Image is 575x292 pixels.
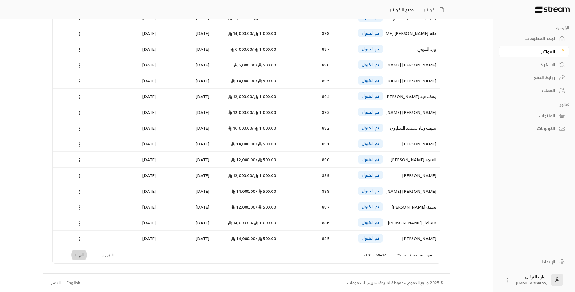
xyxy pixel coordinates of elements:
div: [DATE] [163,57,209,73]
div: [PERSON_NAME] [PERSON_NAME] [390,57,436,73]
div: [DATE] [110,136,156,151]
span: 500.00 / [256,61,276,69]
a: الفواتير [499,46,569,58]
div: [DATE] [163,73,209,88]
div: [DATE] [110,168,156,183]
span: 500.00 / [256,187,276,195]
a: الإعدادات [499,256,569,267]
a: المنتجات [499,110,569,121]
div: [DATE] [163,41,209,57]
span: 1,000.00 / [252,29,276,37]
p: جميع الفواتير [389,7,414,13]
div: [DATE] [110,231,156,246]
div: [PERSON_NAME] [PERSON_NAME] [390,73,436,88]
div: 14,000.00 [217,73,276,88]
div: ورد الحربي [390,41,436,57]
span: تم القبول [362,219,379,226]
span: تم القبول [362,62,379,68]
div: [DATE] [163,152,209,167]
span: 1,000.00 / [252,124,276,132]
span: 1,000.00 / [252,108,276,116]
div: [DATE] [110,152,156,167]
div: 12,000.00 [217,199,276,215]
span: تم القبول [362,141,379,147]
div: [PERSON_NAME] [390,168,436,183]
span: 500.00 / [256,140,276,148]
div: العنود [PERSON_NAME] [390,152,436,167]
div: 889 [283,168,329,183]
div: الكوبونات [506,125,555,131]
div: 12,000.00 [217,168,276,183]
div: 888 [283,183,329,199]
span: تم القبول [362,93,379,99]
div: العملاء [506,87,555,93]
span: تم القبول [362,204,379,210]
a: الفواتير [423,7,446,13]
div: [DATE] [110,41,156,57]
span: 500.00 / [256,77,276,84]
div: [DATE] [163,89,209,104]
div: 6,000.00 [217,57,276,73]
div: [DATE] [163,183,209,199]
div: [DATE] [163,120,209,136]
div: [DATE] [163,25,209,41]
span: تم القبول [362,188,379,194]
div: 891 [283,136,329,151]
div: نواره التركي [514,274,547,286]
div: 895 [283,73,329,88]
div: مشاعل [PERSON_NAME] [390,215,436,230]
p: كتالوج [499,102,569,107]
div: [DATE] [110,57,156,73]
div: [PERSON_NAME] [390,231,436,246]
span: تم القبول [362,77,379,83]
div: منيف رجاء مسعد المطيري [390,120,436,136]
span: تم القبول [362,30,379,36]
div: [DATE] [110,183,156,199]
span: تم القبول [362,172,379,178]
div: شيخه [PERSON_NAME] [390,199,436,215]
div: الاشتراكات [506,62,555,68]
div: دانه [PERSON_NAME] [PERSON_NAME] [390,25,436,41]
div: 12,000.00 [217,104,276,120]
p: الرئيسية [499,25,569,30]
div: 885 [283,231,329,246]
div: رهف عيد [PERSON_NAME] [390,89,436,104]
div: [DATE] [110,25,156,41]
div: 894 [283,89,329,104]
a: روابط الدفع [499,72,569,83]
div: 897 [283,41,329,57]
div: 886 [283,215,329,230]
div: 14,000.00 [217,215,276,230]
span: 1,000.00 / [252,45,276,53]
span: 500.00 / [256,156,276,163]
nav: breadcrumb [389,7,446,13]
a: الكوبونات [499,123,569,134]
div: [DATE] [110,73,156,88]
div: 14,000.00 [217,183,276,199]
a: الاشتراكات [499,59,569,70]
div: 893 [283,104,329,120]
div: [DATE] [110,120,156,136]
span: [EMAIL_ADDRESS]... [514,280,547,286]
div: [DATE] [110,199,156,215]
span: تم القبول [362,46,379,52]
span: تم القبول [362,235,379,241]
div: © 2025 جميع الحقوق محفوظة لشركة ستريم للمدفوعات. [346,280,444,286]
div: [DATE] [163,215,209,230]
div: 14,000.00 [217,25,276,41]
a: لوحة المعلومات [499,33,569,45]
div: 12,000.00 [217,89,276,104]
div: [PERSON_NAME] [PERSON_NAME] [390,183,436,199]
div: الفواتير [506,49,555,55]
div: 12,000.00 [217,152,276,167]
span: 1,000.00 / [252,93,276,100]
button: previous page [100,250,118,260]
div: 6,000.00 [217,41,276,57]
div: [DATE] [110,89,156,104]
div: [DATE] [163,231,209,246]
span: تم القبول [362,156,379,162]
span: 1,000.00 / [252,171,276,179]
div: 896 [283,57,329,73]
span: 500.00 / [256,235,276,242]
div: 25 [394,252,408,259]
